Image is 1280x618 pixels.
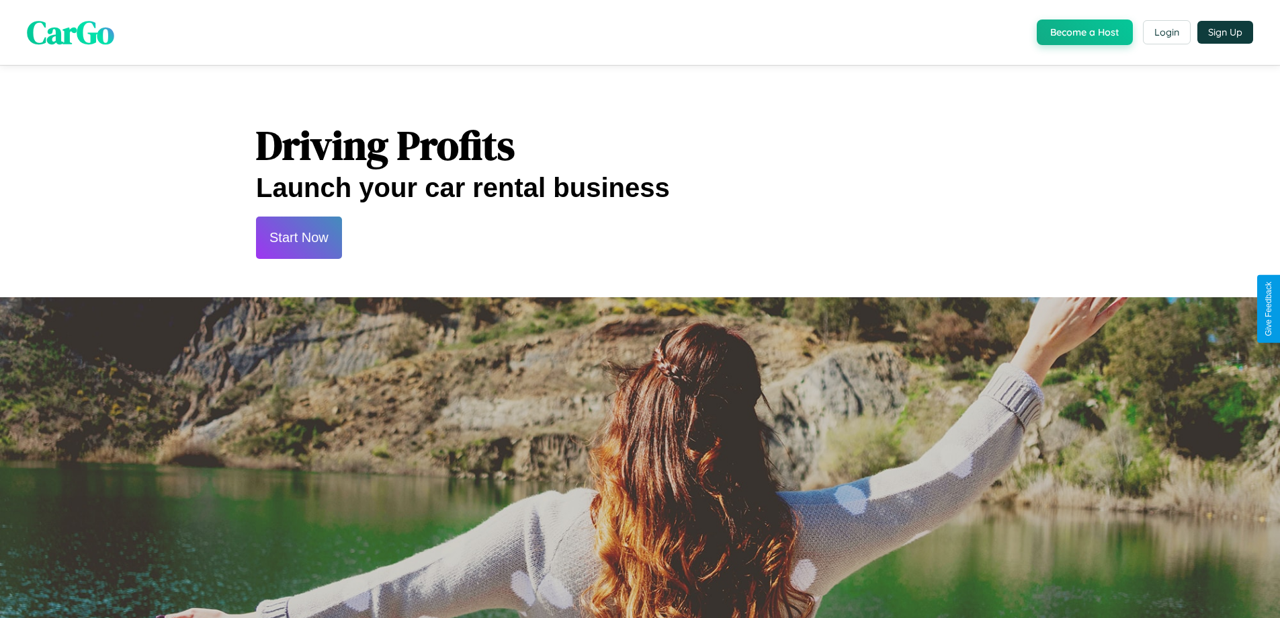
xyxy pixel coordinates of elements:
button: Login [1143,20,1191,44]
button: Sign Up [1197,21,1253,44]
span: CarGo [27,10,114,54]
button: Start Now [256,217,342,259]
h2: Launch your car rental business [256,173,1024,203]
h1: Driving Profits [256,118,1024,173]
button: Become a Host [1037,20,1133,45]
div: Give Feedback [1264,282,1273,336]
